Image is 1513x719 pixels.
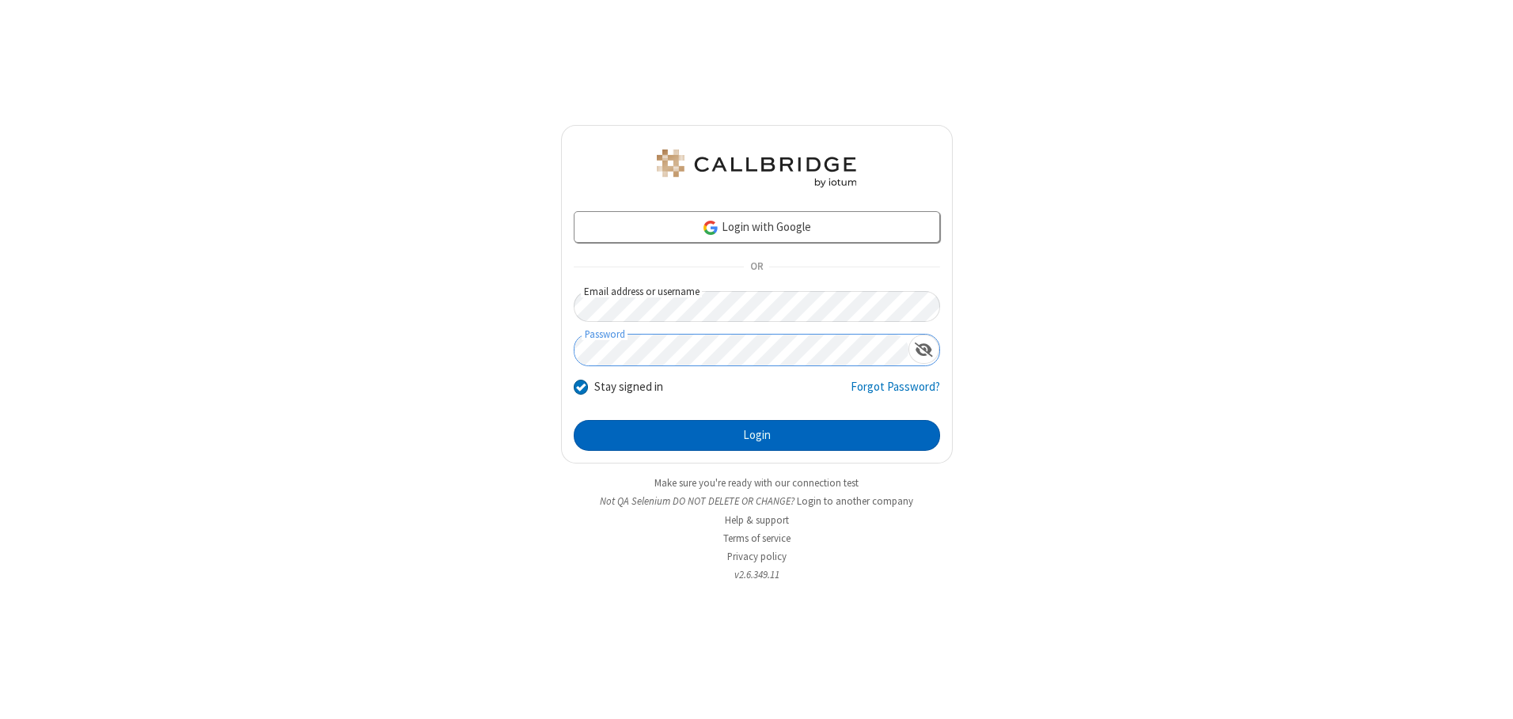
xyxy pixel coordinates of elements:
a: Make sure you're ready with our connection test [654,476,859,490]
a: Forgot Password? [851,378,940,408]
a: Privacy policy [727,550,787,563]
button: Login to another company [797,494,913,509]
label: Stay signed in [594,378,663,396]
a: Help & support [725,513,789,527]
span: OR [744,256,769,278]
input: Email address or username [574,291,940,322]
img: google-icon.png [702,219,719,237]
button: Login [574,420,940,452]
li: v2.6.349.11 [561,567,953,582]
div: Show password [908,335,939,364]
a: Login with Google [574,211,940,243]
input: Password [574,335,908,365]
li: Not QA Selenium DO NOT DELETE OR CHANGE? [561,494,953,509]
a: Terms of service [723,532,791,545]
img: QA Selenium DO NOT DELETE OR CHANGE [654,149,859,187]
